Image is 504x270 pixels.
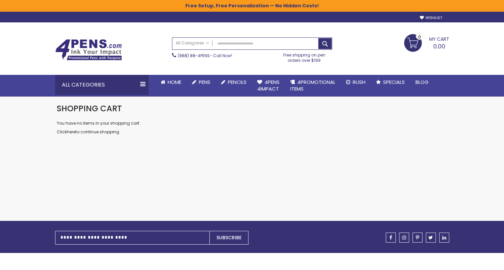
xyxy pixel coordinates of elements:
[386,233,396,243] a: facebook
[389,235,392,240] span: facebook
[353,79,365,86] span: Rush
[178,53,232,58] span: - Call Now!
[57,121,448,126] p: You have no items in your shopping cart.
[168,79,181,86] span: Home
[285,75,341,97] a: 4PROMOTIONALITEMS
[439,233,449,243] a: linkedin
[55,75,149,95] div: All Categories
[415,79,429,86] span: Blog
[67,129,75,135] a: here
[178,53,210,58] a: (888) 88-4PENS
[209,231,248,245] button: Subscribe
[257,79,280,92] span: 4Pens 4impact
[341,75,371,90] a: Rush
[404,34,449,51] a: 0.00 0
[420,15,442,20] a: Wishlist
[199,79,210,86] span: Pens
[402,235,406,240] span: instagram
[371,75,410,90] a: Specials
[216,234,241,241] span: Subscribe
[412,233,423,243] a: pinterest
[426,233,436,243] a: twitter
[228,79,246,86] span: Pencils
[172,38,212,49] a: All Categories
[383,79,405,86] span: Specials
[187,75,216,90] a: Pens
[418,34,421,40] span: 0
[399,233,409,243] a: instagram
[216,75,252,90] a: Pencils
[433,42,445,50] span: 0.00
[416,235,419,240] span: pinterest
[252,75,285,97] a: 4Pens4impact
[176,40,209,46] span: All Categories
[55,39,122,60] img: 4Pens Custom Pens and Promotional Products
[57,129,448,135] p: Click to continue shopping.
[155,75,187,90] a: Home
[290,79,335,92] span: 4PROMOTIONAL ITEMS
[57,103,122,114] span: Shopping Cart
[276,50,332,63] div: Free shipping on pen orders over $199
[442,235,446,240] span: linkedin
[410,75,434,90] a: Blog
[429,235,433,240] span: twitter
